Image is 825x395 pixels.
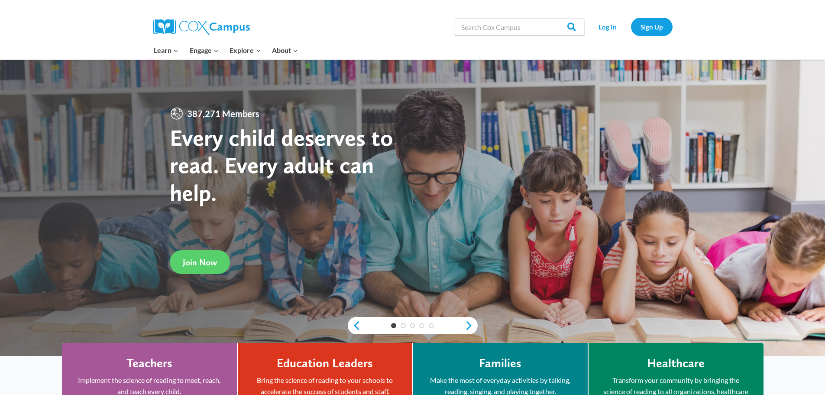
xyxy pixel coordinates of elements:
[429,323,434,328] a: 5
[589,18,627,36] a: Log In
[183,257,217,268] span: Join Now
[348,317,478,334] div: content slider buttons
[465,320,478,331] a: next
[647,356,705,371] h4: Healthcare
[154,45,178,56] span: Learn
[272,45,298,56] span: About
[391,323,396,328] a: 1
[184,107,263,121] span: 387,271 Members
[153,19,250,35] img: Cox Campus
[149,41,304,59] nav: Primary Navigation
[348,320,361,331] a: previous
[170,124,393,206] strong: Every child deserves to read. Every adult can help.
[410,323,415,328] a: 3
[277,356,373,371] h4: Education Leaders
[230,45,261,56] span: Explore
[170,250,230,274] a: Join Now
[419,323,424,328] a: 4
[631,18,673,36] a: Sign Up
[455,18,585,36] input: Search Cox Campus
[126,356,172,371] h4: Teachers
[190,45,219,56] span: Engage
[589,18,673,36] nav: Secondary Navigation
[401,323,406,328] a: 2
[479,356,521,371] h4: Families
